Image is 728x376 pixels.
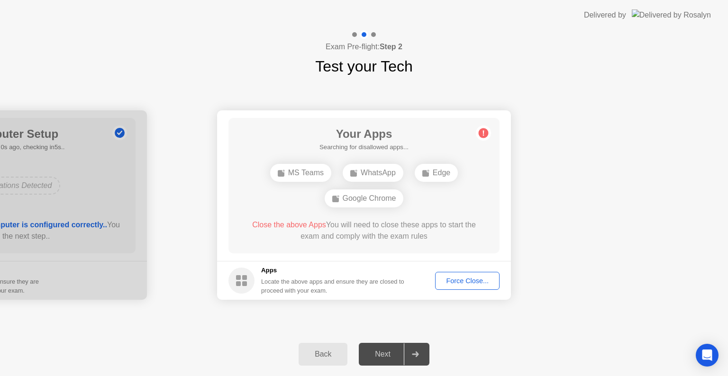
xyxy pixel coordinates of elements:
button: Back [299,343,347,366]
h5: Apps [261,266,405,275]
img: Delivered by Rosalyn [632,9,711,20]
h1: Your Apps [319,125,409,143]
h5: Searching for disallowed apps... [319,143,409,152]
button: Force Close... [435,272,500,290]
div: Google Chrome [325,189,404,207]
div: MS Teams [270,164,331,182]
div: Open Intercom Messenger [696,344,719,367]
div: Edge [415,164,458,182]
button: Next [359,343,429,366]
div: Delivered by [584,9,626,21]
div: WhatsApp [343,164,403,182]
div: Force Close... [438,277,496,285]
div: Locate the above apps and ensure they are closed to proceed with your exam. [261,277,405,295]
span: Close the above Apps [252,221,326,229]
div: You will need to close these apps to start the exam and comply with the exam rules [242,219,486,242]
h4: Exam Pre-flight: [326,41,402,53]
div: Back [301,350,345,358]
h1: Test your Tech [315,55,413,78]
b: Step 2 [380,43,402,51]
div: Next [362,350,404,358]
